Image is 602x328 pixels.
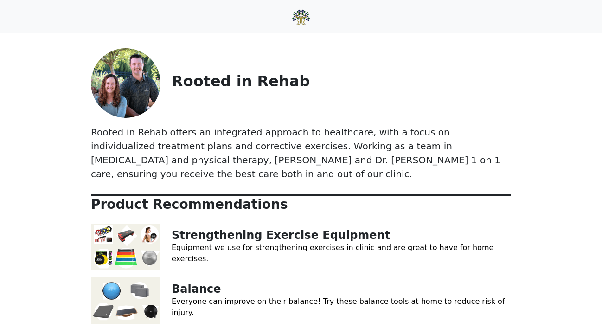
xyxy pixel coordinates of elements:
p: Rooted in Rehab [172,72,511,90]
img: Rooted in Rehab [91,48,160,118]
p: Product Recommendations [91,197,511,212]
img: Rooted in Rehab [292,9,310,25]
a: Strengthening Exercise Equipment [172,229,390,242]
img: Strengthening Exercise Equipment [91,224,160,270]
a: Everyone can improve on their balance! Try these balance tools at home to reduce risk of injury. [172,297,505,317]
a: Equipment we use for strengthening exercises in clinic and are great to have for home exercises. [172,243,493,263]
a: Balance [172,283,221,296]
p: Rooted in Rehab offers an integrated approach to healthcare, with a focus on individualized treat... [91,125,511,181]
img: Balance [91,277,160,324]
